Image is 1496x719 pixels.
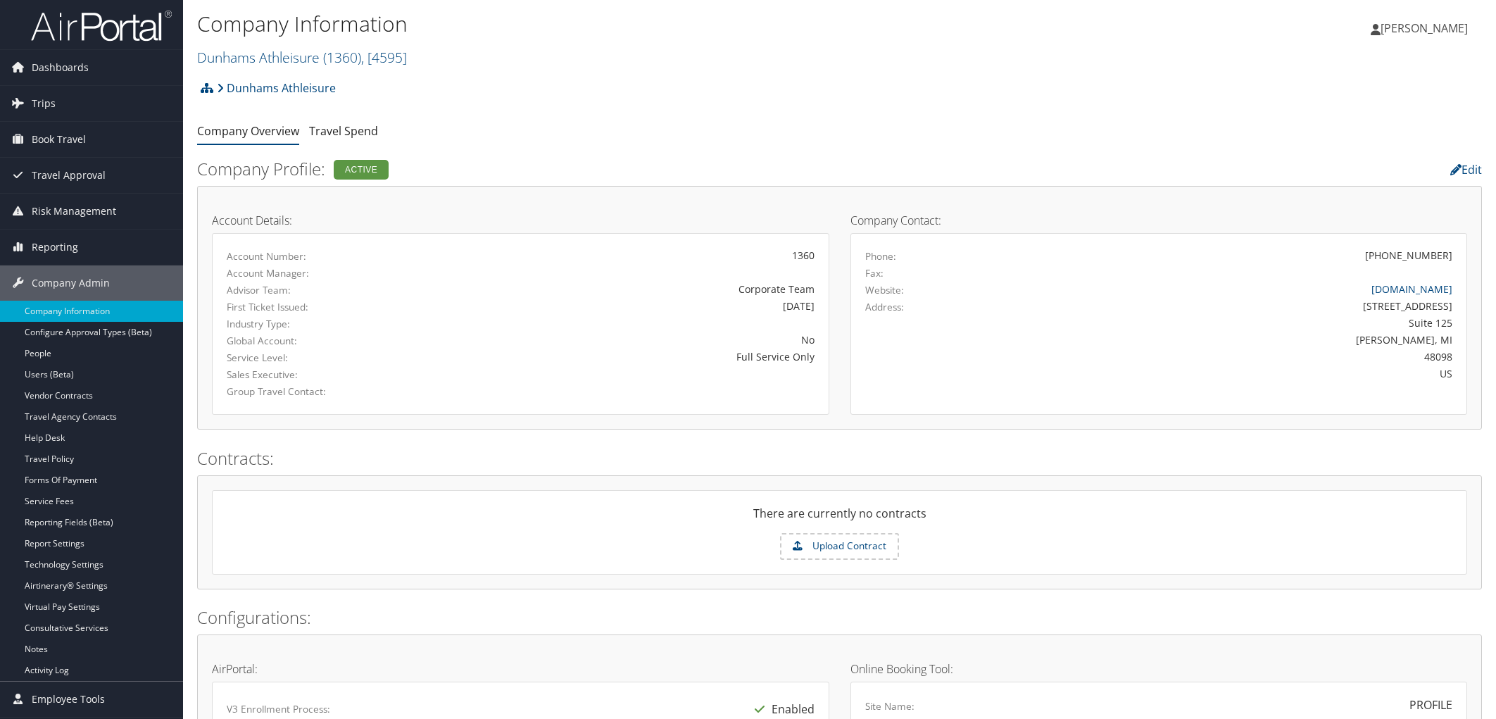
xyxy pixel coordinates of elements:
div: No [429,332,814,347]
label: First Ticket Issued: [227,300,408,314]
div: Suite 125 [1017,315,1452,330]
h4: AirPortal: [212,663,829,675]
label: Industry Type: [227,317,408,331]
h2: Configurations: [197,606,1482,630]
span: Dashboards [32,50,89,85]
label: Advisor Team: [227,283,408,297]
div: Full Service Only [429,349,814,364]
span: Company Admin [32,265,110,301]
span: [PERSON_NAME] [1381,20,1468,36]
label: Upload Contract [781,534,898,558]
div: There are currently no contracts [213,505,1466,533]
a: [DOMAIN_NAME] [1371,282,1452,296]
label: Service Level: [227,351,408,365]
label: Address: [865,300,904,314]
a: Edit [1450,162,1482,177]
label: Account Manager: [227,266,408,280]
div: [PERSON_NAME], MI [1017,332,1452,347]
span: Travel Approval [32,158,106,193]
div: [DATE] [429,299,814,313]
label: Fax: [865,266,884,280]
span: ( 1360 ) [323,48,361,67]
a: Dunhams Athleisure [197,48,407,67]
span: Reporting [32,230,78,265]
div: Corporate Team [429,282,814,296]
h2: Company Profile: [197,157,1047,181]
h1: Company Information [197,9,1054,39]
label: V3 Enrollment Process: [227,702,330,716]
label: Account Number: [227,249,408,263]
h4: Account Details: [212,215,829,226]
span: Book Travel [32,122,86,157]
div: US [1017,366,1452,381]
div: [PHONE_NUMBER] [1365,248,1452,263]
a: Company Overview [197,123,299,139]
label: Sales Executive: [227,368,408,382]
div: 48098 [1017,349,1452,364]
label: Site Name: [865,699,914,713]
label: Website: [865,283,904,297]
h4: Company Contact: [850,215,1468,226]
div: Active [334,160,389,180]
span: , [ 4595 ] [361,48,407,67]
div: 1360 [429,248,814,263]
div: PROFILE [1409,696,1452,713]
label: Group Travel Contact: [227,384,408,399]
h4: Online Booking Tool: [850,663,1468,675]
div: [STREET_ADDRESS] [1017,299,1452,313]
label: Global Account: [227,334,408,348]
label: Phone: [865,249,896,263]
span: Risk Management [32,194,116,229]
span: Trips [32,86,56,121]
span: Employee Tools [32,682,105,717]
a: Travel Spend [309,123,378,139]
a: [PERSON_NAME] [1371,7,1482,49]
img: airportal-logo.png [31,9,172,42]
h2: Contracts: [197,446,1482,470]
a: Dunhams Athleisure [217,74,336,102]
